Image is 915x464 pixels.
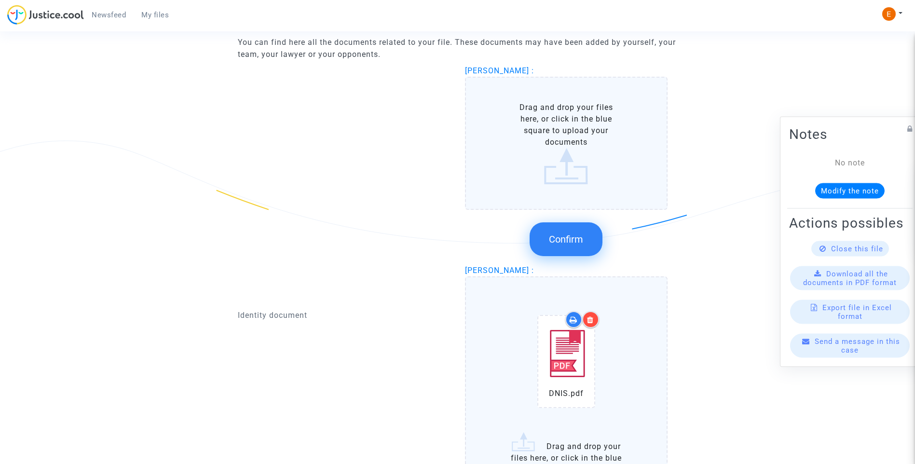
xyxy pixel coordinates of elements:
[238,309,451,321] p: Identity document
[789,215,911,232] h2: Actions possibles
[882,7,896,21] img: ACg8ocIeiFvHKe4dA5oeRFd_CiCnuxWUEc1A2wYhRJE3TTWt=s96-c
[815,183,885,199] button: Modify the note
[549,233,583,245] span: Confirm
[804,157,896,169] div: No note
[822,303,892,321] span: Export file in Excel format
[803,270,897,287] span: Download all the documents in PDF format
[465,66,534,75] span: [PERSON_NAME] :
[134,8,177,22] a: My files
[7,5,84,25] img: jc-logo.svg
[530,222,602,256] button: Confirm
[815,337,900,355] span: Send a message in this case
[789,126,911,143] h2: Notes
[831,245,883,253] span: Close this file
[84,8,134,22] a: Newsfeed
[141,11,169,19] span: My files
[238,38,676,59] span: You can find here all the documents related to your file. These documents may have been added by ...
[92,11,126,19] span: Newsfeed
[465,266,534,275] span: [PERSON_NAME] :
